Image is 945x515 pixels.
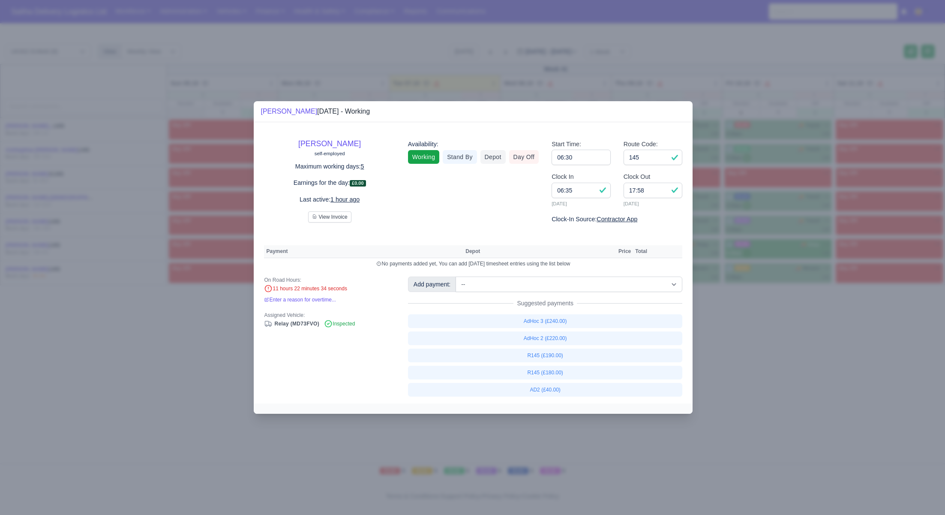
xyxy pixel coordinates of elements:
[480,150,506,164] a: Depot
[408,277,456,292] div: Add payment:
[264,321,319,327] a: Relay (MD73FVO)
[264,178,395,188] p: Earnings for the day:
[552,172,573,182] label: Clock In
[552,214,682,224] div: Clock-In Source:
[261,108,317,115] a: [PERSON_NAME]
[298,139,361,148] a: [PERSON_NAME]
[408,366,683,379] a: R145 (£180.00)
[463,245,609,258] th: Depot
[408,383,683,397] a: AD2 (£40.00)
[264,277,395,283] div: On Road Hours:
[633,245,649,258] th: Total
[264,258,682,270] td: No payments added yet, You can add [DATE] timesheet entries using the list below
[324,321,355,327] span: Inspected
[264,162,395,172] p: Maximum working days:
[509,150,539,164] a: Day Off
[264,297,336,303] a: Enter a reason for overtime...
[597,216,637,223] u: Contractor App
[361,163,364,170] u: 5
[624,139,658,149] label: Route Code:
[264,312,395,319] div: Assigned Vehicle:
[513,299,577,307] span: Suggested payments
[264,195,395,205] p: Last active:
[330,196,360,203] u: 1 hour ago
[315,151,345,156] small: self-employed
[552,139,581,149] label: Start Time:
[408,150,439,164] a: Working
[408,314,683,328] a: AdHoc 3 (£240.00)
[624,172,651,182] label: Clock Out
[552,200,611,208] small: [DATE]
[616,245,633,258] th: Price
[264,245,463,258] th: Payment
[624,200,683,208] small: [DATE]
[408,139,539,149] div: Availability:
[350,180,366,187] span: £0.00
[902,474,945,515] iframe: Chat Widget
[408,331,683,345] a: AdHoc 2 (£220.00)
[443,150,477,164] a: Stand By
[261,106,370,117] div: [DATE] - Working
[308,211,351,223] button: View Invoice
[408,349,683,362] a: R145 (£190.00)
[264,285,395,293] div: 11 hours 22 minutes 34 seconds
